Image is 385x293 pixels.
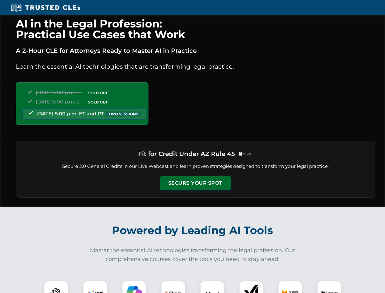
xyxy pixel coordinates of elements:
[23,163,367,170] p: Secure 2.0 General Credits in our Live Webcast and learn proven strategies designed to transform ...
[86,246,299,264] p: Master the essential AI technologies transforming the legal profession. Our comprehensive courses...
[86,90,110,96] span: SOLD OUT
[36,99,82,105] span: [DATE] 5:00 p.m. ET
[138,148,235,159] h3: Fit for Credit Under AZ Rule 45
[16,62,375,71] p: Learn the essential AI technologies that are transforming legal practice.
[160,176,231,190] button: Secure Your Spot
[86,99,110,105] span: SOLD OUT
[36,90,82,96] span: [DATE] 5:00 p.m. ET
[9,3,82,12] img: Trusted CLEs
[16,46,375,56] p: A 2-Hour CLE for Attorneys Ready to Master AI in Practice
[237,151,253,156] img: Logo
[16,18,375,40] h1: AI in the Legal Profession: Practical Use Cases that Work
[24,220,362,241] h2: Powered by Leading AI Tools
